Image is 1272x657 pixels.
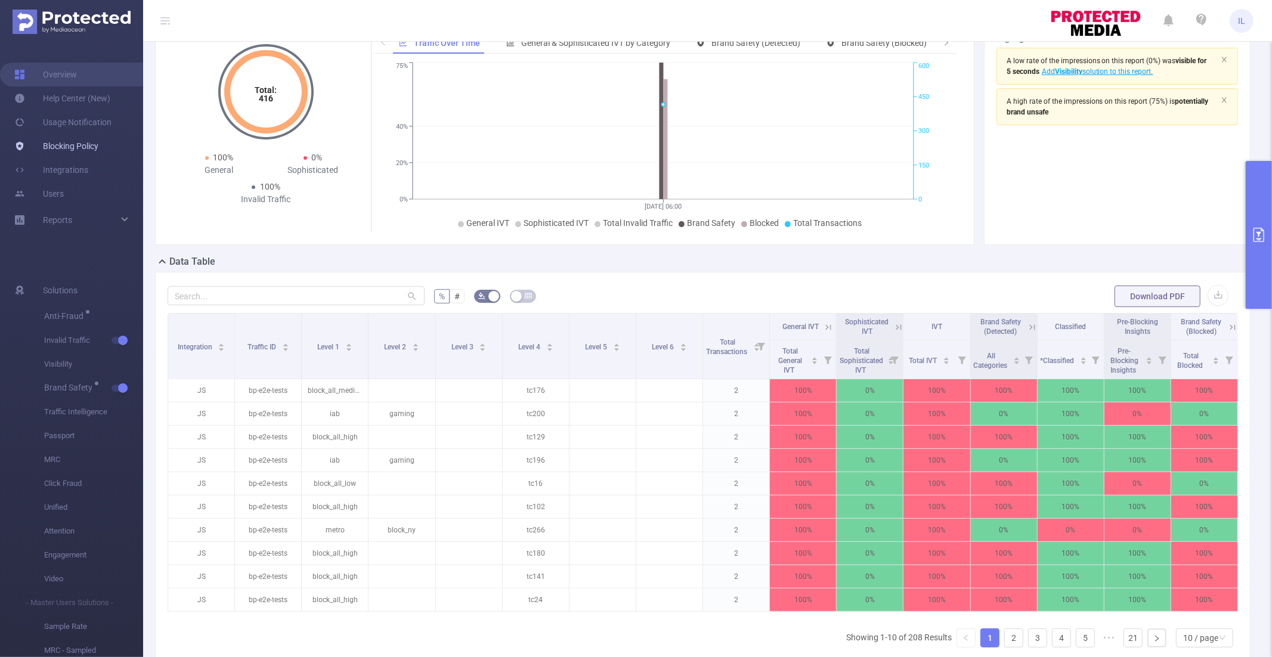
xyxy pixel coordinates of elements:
[1213,355,1220,359] i: icon: caret-up
[14,182,64,206] a: Users
[345,342,352,349] div: Sort
[302,379,368,402] p: block_all_medium
[413,346,419,350] i: icon: caret-down
[44,495,143,519] span: Unified
[1221,340,1237,379] i: Filter menu
[380,39,387,46] i: icon: left
[385,343,408,351] span: Level 2
[1038,519,1104,541] p: 0%
[585,343,609,351] span: Level 5
[524,218,589,228] span: Sophisticated IVT
[903,426,970,448] p: 100%
[14,86,110,110] a: Help Center (New)
[218,342,225,345] i: icon: caret-up
[903,542,970,565] p: 100%
[837,379,903,402] p: 0%
[302,588,368,611] p: block_all_high
[770,402,836,425] p: 100%
[14,63,77,86] a: Overview
[317,343,341,351] span: Level 1
[845,318,889,336] span: Sophisticated IVT
[1104,588,1171,611] p: 100%
[1076,629,1094,647] a: 5
[218,342,225,349] div: Sort
[168,426,234,448] p: JS
[168,519,234,541] p: JS
[1171,542,1237,565] p: 100%
[44,543,143,567] span: Engagement
[770,542,836,565] p: 100%
[903,519,970,541] p: 100%
[1028,628,1047,647] li: 3
[1171,519,1237,541] p: 0%
[613,342,620,345] i: icon: caret-up
[1055,323,1086,331] span: Classified
[886,340,903,379] i: Filter menu
[1104,402,1171,425] p: 0%
[703,379,769,402] p: 2
[652,343,676,351] span: Level 6
[235,588,301,611] p: bp-e2e-tests
[1213,360,1220,363] i: icon: caret-down
[703,402,769,425] p: 2
[1104,426,1171,448] p: 100%
[172,164,266,176] div: General
[837,565,903,588] p: 0%
[1146,355,1152,359] i: icon: caret-up
[44,448,143,472] span: MRC
[235,449,301,472] p: bp-e2e-tests
[1081,360,1087,363] i: icon: caret-down
[837,542,903,565] p: 0%
[1038,542,1104,565] p: 100%
[613,342,620,349] div: Sort
[1053,629,1070,647] a: 4
[931,323,942,331] span: IVT
[703,542,769,565] p: 2
[1039,67,1153,76] span: Add solution to this report.
[680,342,686,345] i: icon: caret-up
[770,449,836,472] p: 100%
[918,196,922,203] tspan: 0
[259,94,273,103] tspan: 416
[971,449,1037,472] p: 0%
[703,495,769,518] p: 2
[168,379,234,402] p: JS
[957,628,976,647] li: Previous Page
[282,346,289,350] i: icon: caret-down
[811,355,818,362] div: Sort
[503,588,569,611] p: tc24
[770,519,836,541] p: 100%
[943,360,949,363] i: icon: caret-down
[943,39,950,46] i: icon: right
[168,588,234,611] p: JS
[235,402,301,425] p: bp-e2e-tests
[1219,634,1226,643] i: icon: down
[235,542,301,565] p: bp-e2e-tests
[1104,565,1171,588] p: 100%
[971,588,1037,611] p: 100%
[1038,495,1104,518] p: 100%
[1007,57,1145,65] span: A low rate of the impressions on this report
[1115,286,1200,307] button: Download PDF
[1029,629,1047,647] a: 3
[369,519,435,541] p: block_ny
[43,215,72,225] span: Reports
[282,342,289,345] i: icon: caret-up
[837,402,903,425] p: 0%
[1221,53,1228,66] button: icon: close
[546,342,553,349] div: Sort
[1104,379,1171,402] p: 100%
[703,426,769,448] p: 2
[14,158,88,182] a: Integrations
[503,402,569,425] p: tc200
[302,519,368,541] p: metro
[980,628,999,647] li: 1
[506,39,515,47] i: icon: bar-chart
[971,379,1037,402] p: 100%
[1147,628,1166,647] li: Next Page
[302,472,368,495] p: block_all_low
[782,323,819,331] span: General IVT
[918,63,929,70] tspan: 600
[518,343,542,351] span: Level 4
[778,347,802,374] span: Total General IVT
